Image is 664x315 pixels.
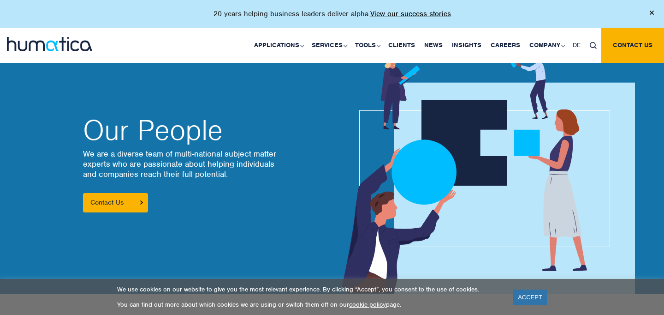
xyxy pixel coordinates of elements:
[601,28,664,63] a: Contact us
[384,28,420,63] a: Clients
[140,200,143,205] img: arrowicon
[307,28,350,63] a: Services
[83,116,323,144] h2: Our People
[486,28,525,63] a: Careers
[573,41,581,49] span: DE
[213,9,451,18] p: 20 years helping business leaders deliver alpha.
[370,9,451,18] a: View our success stories
[83,149,323,179] p: We are a diverse team of multi-national subject matter experts who are passionate about helping i...
[525,28,568,63] a: Company
[590,42,597,49] img: search_icon
[7,37,92,51] img: logo
[447,28,486,63] a: Insights
[249,28,307,63] a: Applications
[349,301,386,309] a: cookie policy
[117,285,502,293] p: We use cookies on our website to give you the most relevant experience. By clicking “Accept”, you...
[117,301,502,309] p: You can find out more about which cookies we are using or switch them off on our page.
[420,28,447,63] a: News
[83,193,148,212] a: Contact Us
[568,28,585,63] a: DE
[317,49,635,294] img: about_banner1
[350,28,384,63] a: Tools
[513,290,547,305] a: ACCEPT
